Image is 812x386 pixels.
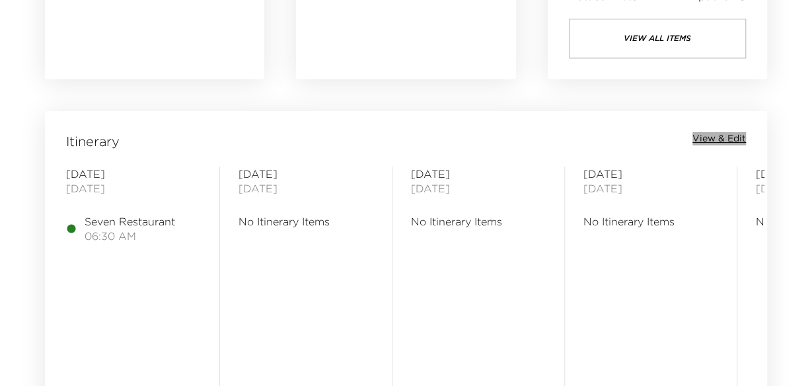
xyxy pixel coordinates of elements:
[569,19,746,58] button: view all items
[239,214,373,229] span: No Itinerary Items
[411,214,546,229] span: No Itinerary Items
[692,132,746,145] button: View & Edit
[411,181,546,196] span: [DATE]
[66,132,120,151] span: Itinerary
[583,167,718,181] span: [DATE]
[85,229,175,243] span: 06:30 AM
[85,214,175,229] span: Seven Restaurant
[583,214,718,229] span: No Itinerary Items
[411,167,546,181] span: [DATE]
[66,181,201,196] span: [DATE]
[583,181,718,196] span: [DATE]
[239,167,373,181] span: [DATE]
[239,181,373,196] span: [DATE]
[66,167,201,181] span: [DATE]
